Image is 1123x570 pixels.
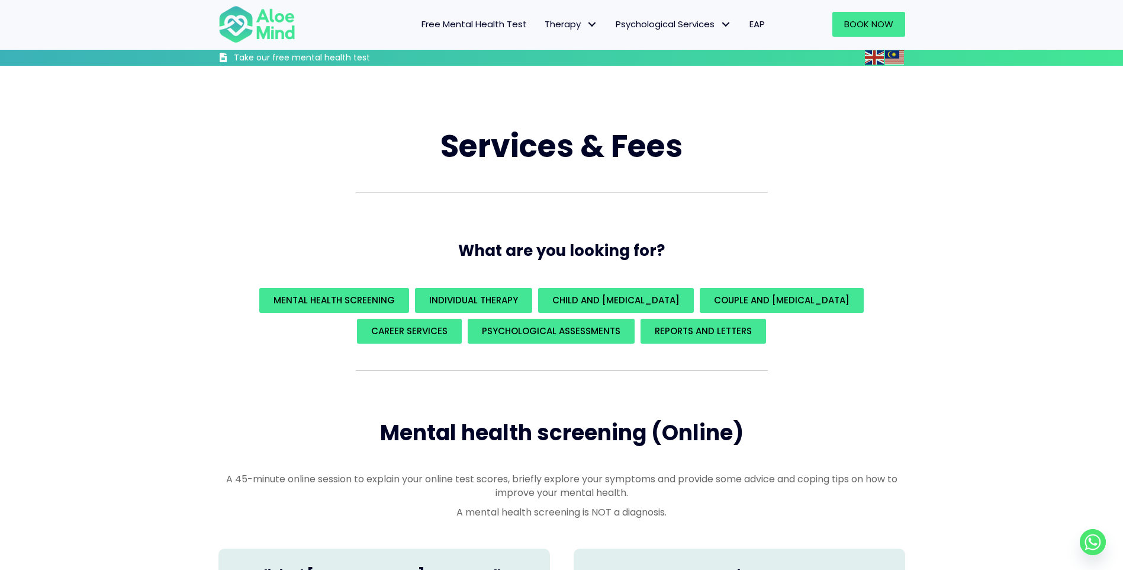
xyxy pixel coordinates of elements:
a: Child and [MEDICAL_DATA] [538,288,694,313]
span: Child and [MEDICAL_DATA] [552,294,680,306]
span: Book Now [844,18,893,30]
span: Career Services [371,325,448,337]
span: Therapy [545,18,598,30]
span: Mental Health Screening [273,294,395,306]
a: Mental Health Screening [259,288,409,313]
a: REPORTS AND LETTERS [641,319,766,344]
a: English [865,50,885,64]
span: EAP [749,18,765,30]
a: Individual Therapy [415,288,532,313]
div: What are you looking for? [218,285,905,347]
span: What are you looking for? [458,240,665,261]
span: Services & Fees [440,124,683,168]
a: Malay [885,50,905,64]
span: Free Mental Health Test [421,18,527,30]
img: ms [885,50,904,65]
a: Free Mental Health Test [413,12,536,37]
span: Individual Therapy [429,294,518,306]
a: Take our free mental health test [218,52,433,66]
a: Whatsapp [1080,529,1106,555]
a: Career Services [357,319,462,344]
span: Psychological Services: submenu [717,16,735,33]
p: A 45-minute online session to explain your online test scores, briefly explore your symptoms and ... [218,472,905,499]
a: Book Now [832,12,905,37]
span: Couple and [MEDICAL_DATA] [714,294,850,306]
a: Psychological ServicesPsychological Services: submenu [607,12,741,37]
p: A mental health screening is NOT a diagnosis. [218,505,905,519]
span: Psychological Services [616,18,732,30]
img: Aloe mind Logo [218,5,295,44]
a: Psychological assessments [468,319,635,344]
a: EAP [741,12,774,37]
h3: Take our free mental health test [234,52,433,64]
span: Therapy: submenu [584,16,601,33]
a: Couple and [MEDICAL_DATA] [700,288,864,313]
img: en [865,50,884,65]
span: Mental health screening (Online) [380,418,744,448]
span: REPORTS AND LETTERS [655,325,752,337]
nav: Menu [311,12,774,37]
span: Psychological assessments [482,325,620,337]
a: TherapyTherapy: submenu [536,12,607,37]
